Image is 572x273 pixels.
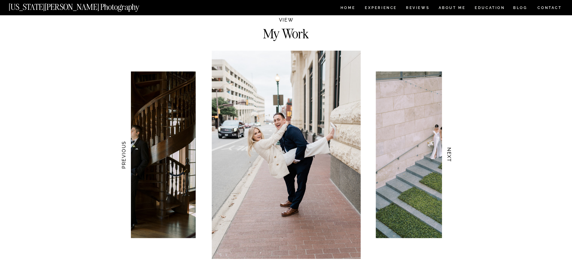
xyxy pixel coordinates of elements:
h2: VIEW [272,18,301,25]
a: BLOG [513,6,528,11]
a: [US_STATE][PERSON_NAME] Photography [9,3,159,8]
a: REVIEWS [406,6,428,11]
a: CONTACT [537,4,562,11]
a: Experience [365,6,396,11]
h3: NEXT [446,136,452,174]
a: HOME [339,6,356,11]
a: EDUCATION [474,6,506,11]
h2: My Work [242,27,331,37]
a: ABOUT ME [438,6,466,11]
h3: PREVIOUS [120,136,126,174]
